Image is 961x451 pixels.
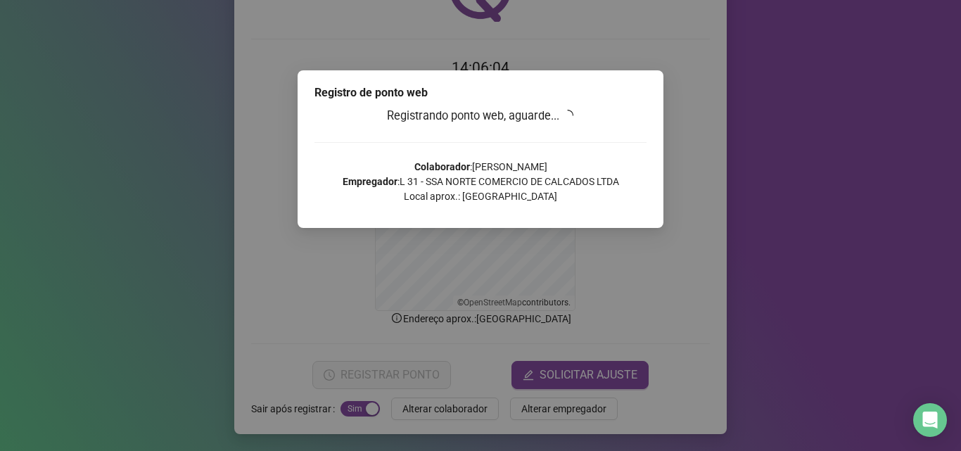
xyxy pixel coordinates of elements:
[314,84,647,101] div: Registro de ponto web
[414,161,470,172] strong: Colaborador
[562,110,573,121] span: loading
[913,403,947,437] div: Open Intercom Messenger
[343,176,397,187] strong: Empregador
[314,160,647,204] p: : [PERSON_NAME] : L 31 - SSA NORTE COMERCIO DE CALCADOS LTDA Local aprox.: [GEOGRAPHIC_DATA]
[314,107,647,125] h3: Registrando ponto web, aguarde...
